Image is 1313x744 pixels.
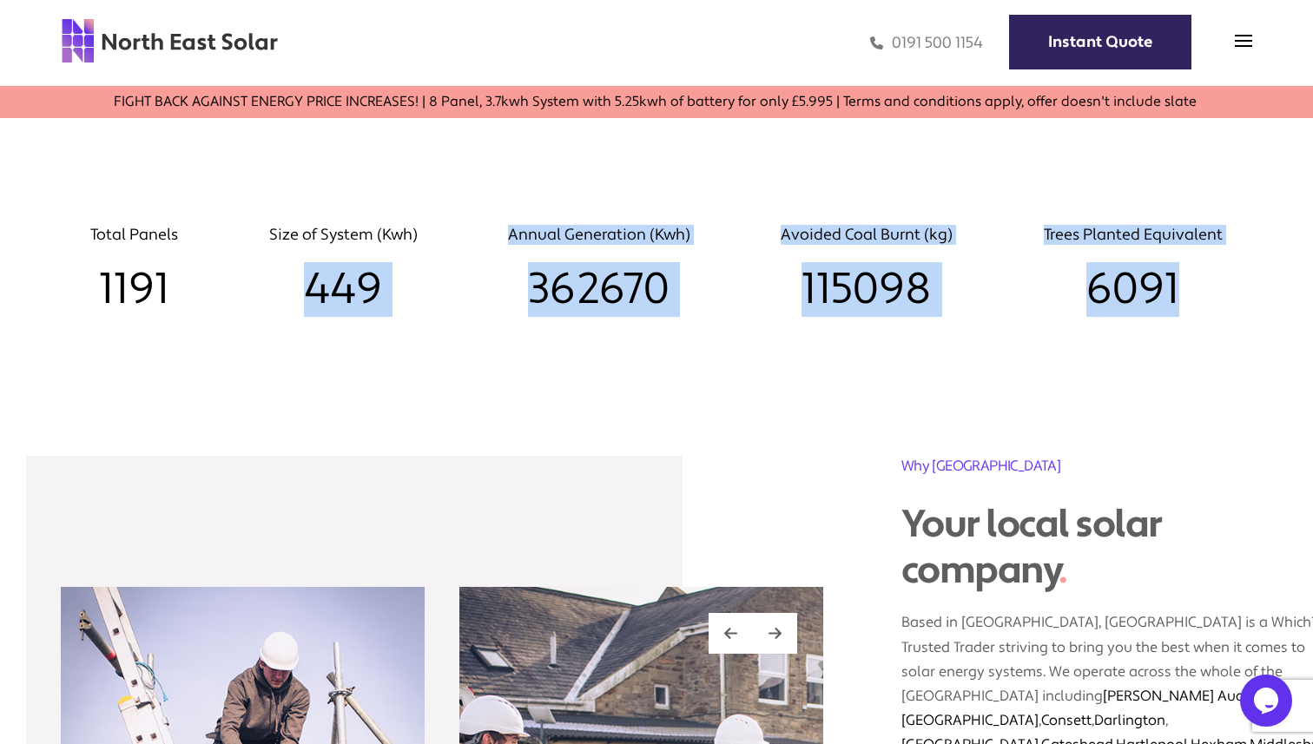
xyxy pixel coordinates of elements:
[724,626,737,641] img: left arrow
[304,262,382,317] span: 449
[870,33,883,53] img: phone icon
[1044,225,1223,245] h3: Trees Planted Equivalent
[1240,675,1296,727] iframe: chat widget
[1086,262,1179,317] span: 6091
[1041,711,1092,729] a: Consett
[769,626,782,641] img: right arrow
[269,225,418,245] h3: Size of System (Kwh)
[61,17,279,64] img: north east solar logo
[90,225,178,245] h3: Total Panels
[802,262,932,317] span: 115098
[508,225,690,245] h3: Annual Generation (Kwh)
[870,33,983,53] a: 0191 500 1154
[528,262,670,317] span: 362670
[1059,546,1067,595] span: .
[99,262,169,317] span: 1191
[781,225,953,245] h3: Avoided Coal Burnt (kg)
[1094,711,1165,729] a: Darlington
[901,711,1039,729] a: [GEOGRAPHIC_DATA]
[1235,32,1252,49] img: menu icon
[1009,15,1191,69] a: Instant Quote
[1103,687,1280,705] a: [PERSON_NAME] Auckland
